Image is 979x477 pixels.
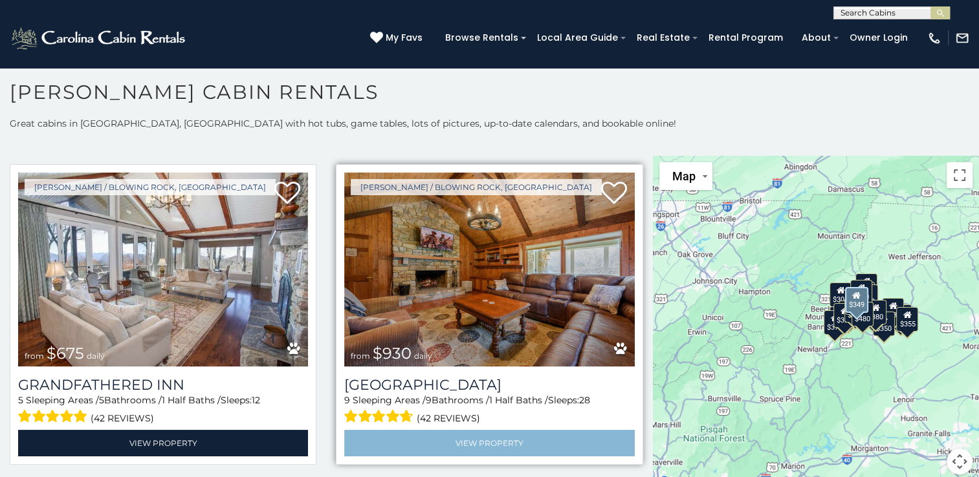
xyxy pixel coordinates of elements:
[851,302,873,326] div: $315
[18,394,308,427] div: Sleeping Areas / Bathrooms / Sleeps:
[47,344,84,363] span: $675
[344,394,350,406] span: 9
[852,301,874,326] div: $480
[91,410,154,427] span: (42 reviews)
[955,31,969,45] img: mail-regular-white.png
[373,344,412,363] span: $930
[531,28,624,48] a: Local Area Guide
[795,28,837,48] a: About
[439,28,525,48] a: Browse Rentals
[344,376,634,394] h3: Appalachian Mountain Lodge
[351,179,602,195] a: [PERSON_NAME] / Blowing Rock, [GEOGRAPHIC_DATA]
[844,287,868,313] div: $349
[344,394,634,427] div: Sleeping Areas / Bathrooms / Sleeps:
[18,173,308,366] a: Grandfathered Inn from $675 daily
[833,302,855,327] div: $325
[947,162,973,188] button: Toggle fullscreen view
[18,376,308,394] a: Grandfathered Inn
[386,31,423,45] span: My Favs
[370,31,426,45] a: My Favs
[252,394,260,406] span: 12
[344,376,634,394] a: [GEOGRAPHIC_DATA]
[18,394,23,406] span: 5
[25,351,44,361] span: from
[489,394,548,406] span: 1 Half Baths /
[659,162,712,190] button: Change map style
[344,430,634,456] a: View Property
[426,394,432,406] span: 9
[830,282,852,306] div: $305
[896,307,918,332] div: $355
[162,394,221,406] span: 1 Half Baths /
[274,180,300,207] a: Add to favorites
[947,449,973,474] button: Map camera controls
[601,180,627,207] a: Add to favorites
[856,284,878,309] div: $250
[414,351,432,361] span: daily
[10,25,189,51] img: White-1-2.png
[702,28,789,48] a: Rental Program
[672,169,696,183] span: Map
[630,28,696,48] a: Real Estate
[344,173,634,366] a: Appalachian Mountain Lodge from $930 daily
[579,394,590,406] span: 28
[882,298,904,323] div: $930
[18,430,308,456] a: View Property
[864,299,886,324] div: $380
[824,310,846,334] div: $375
[873,312,895,336] div: $350
[87,351,105,361] span: daily
[25,179,276,195] a: [PERSON_NAME] / Blowing Rock, [GEOGRAPHIC_DATA]
[99,394,104,406] span: 5
[351,351,370,361] span: from
[417,410,480,427] span: (42 reviews)
[855,273,877,297] div: $525
[843,28,914,48] a: Owner Login
[344,173,634,366] img: Appalachian Mountain Lodge
[18,173,308,366] img: Grandfathered Inn
[927,31,941,45] img: phone-regular-white.png
[850,279,872,304] div: $320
